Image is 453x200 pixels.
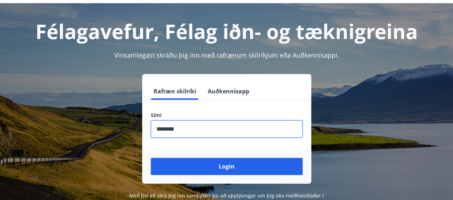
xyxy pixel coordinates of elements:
[151,83,199,100] button: Rafræn skilríki
[114,51,339,59] span: Vinsamlegast skráðu þig inn með rafrænum skilríkjum eða Auðkennisappi.
[205,83,252,100] button: Auðkennisapp
[9,18,444,45] h1: Félagavefur, Félag iðn- og tæknigreina
[151,158,303,175] button: Login
[151,112,303,119] label: Sími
